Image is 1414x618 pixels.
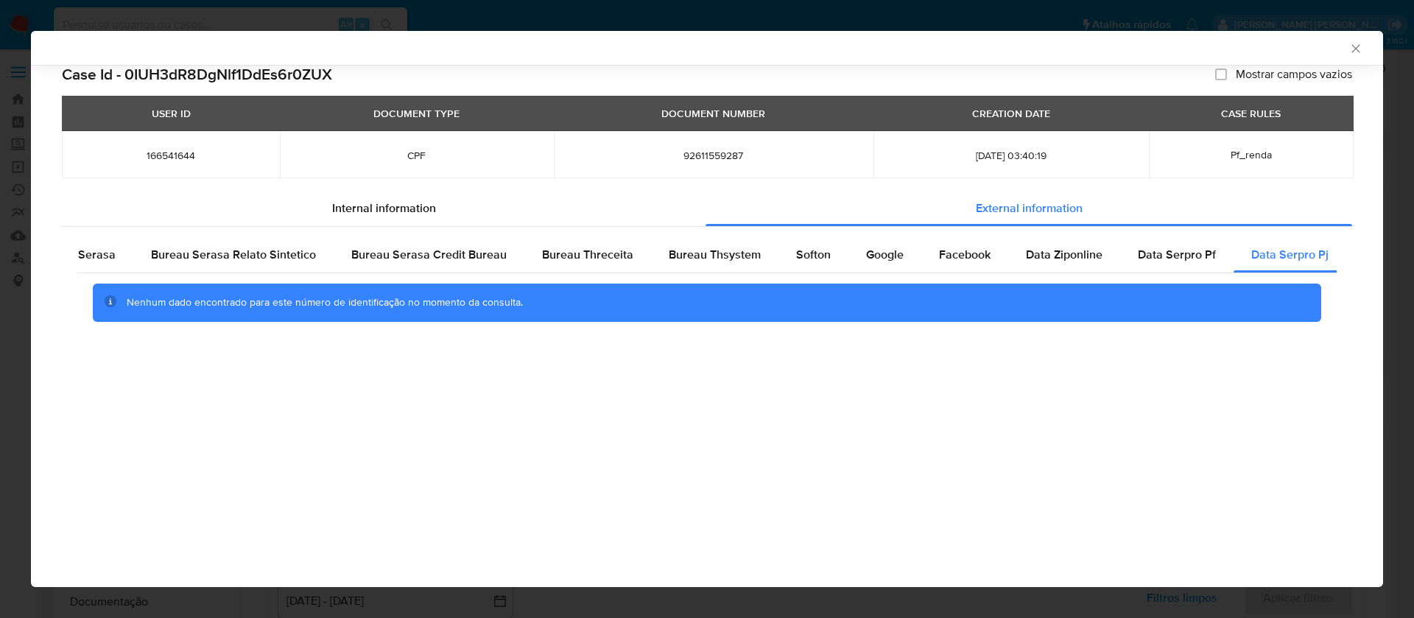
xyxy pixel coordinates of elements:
div: USER ID [143,101,200,126]
span: Bureau Serasa Relato Sintetico [151,246,316,263]
div: CREATION DATE [963,101,1059,126]
div: closure-recommendation-modal [31,31,1383,587]
span: Facebook [939,246,991,263]
span: Bureau Serasa Credit Bureau [351,246,507,263]
button: Fechar a janela [1348,41,1362,55]
div: DOCUMENT TYPE [365,101,468,126]
input: Mostrar campos vazios [1215,69,1227,80]
span: Google [866,246,904,263]
span: External information [976,200,1083,217]
span: 92611559287 [571,149,856,162]
span: 166541644 [80,149,262,162]
div: Detailed external info [19,237,1278,273]
span: Mostrar campos vazios [1236,67,1352,82]
span: Data Serpro Pf [1138,246,1216,263]
span: Softon [796,246,831,263]
span: Bureau Threceita [542,246,633,263]
span: Nenhum dado encontrado para este número de identificação no momento da consulta. [127,295,523,309]
span: [DATE] 03:40:19 [891,149,1131,162]
span: CPF [298,149,536,162]
h2: Case Id - 0IUH3dR8DgNlf1DdEs6r0ZUX [62,65,332,84]
div: CASE RULES [1212,101,1290,126]
span: Internal information [332,200,436,217]
div: DOCUMENT NUMBER [653,101,774,126]
span: Bureau Thsystem [669,246,761,263]
div: Detailed info [62,191,1352,226]
span: Data Serpro Pj [1251,246,1329,263]
span: Pf_renda [1231,147,1272,162]
span: Data Ziponline [1026,246,1102,263]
